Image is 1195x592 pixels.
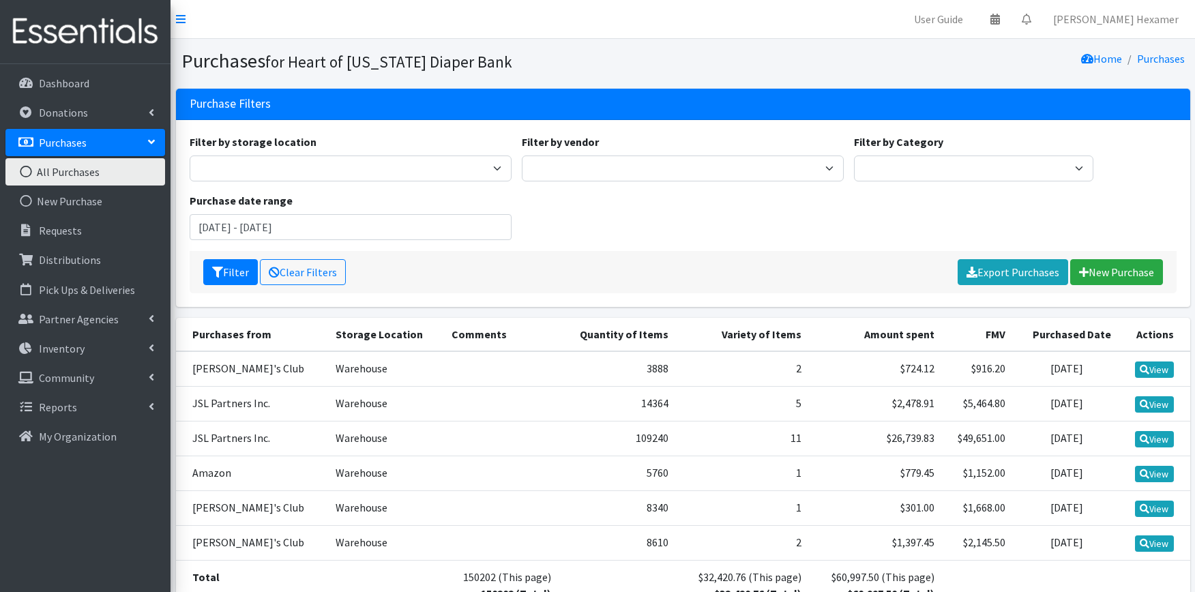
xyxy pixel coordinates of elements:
[39,283,135,297] p: Pick Ups & Deliveries
[39,76,89,90] p: Dashboard
[5,276,165,304] a: Pick Ups & Deliveries
[810,351,943,387] td: $724.12
[39,312,119,326] p: Partner Agencies
[810,318,943,351] th: Amount spent
[176,421,328,456] td: JSL Partners Inc.
[810,456,943,490] td: $779.45
[677,351,810,387] td: 2
[5,129,165,156] a: Purchases
[943,526,1014,561] td: $2,145.50
[677,318,810,351] th: Variety of Items
[260,259,346,285] a: Clear Filters
[1014,351,1119,387] td: [DATE]
[559,526,677,561] td: 8610
[677,386,810,421] td: 5
[5,335,165,362] a: Inventory
[5,246,165,273] a: Distributions
[5,9,165,55] img: HumanEssentials
[5,217,165,244] a: Requests
[559,351,677,387] td: 3888
[5,188,165,215] a: New Purchase
[1014,421,1119,456] td: [DATE]
[39,430,117,443] p: My Organization
[559,318,677,351] th: Quantity of Items
[810,526,943,561] td: $1,397.45
[943,386,1014,421] td: $5,464.80
[677,421,810,456] td: 11
[176,318,328,351] th: Purchases from
[943,421,1014,456] td: $49,651.00
[327,421,443,456] td: Warehouse
[39,253,101,267] p: Distributions
[265,52,512,72] small: for Heart of [US_STATE] Diaper Bank
[39,136,87,149] p: Purchases
[1014,526,1119,561] td: [DATE]
[1081,52,1122,65] a: Home
[327,318,443,351] th: Storage Location
[5,423,165,450] a: My Organization
[943,491,1014,526] td: $1,668.00
[958,259,1068,285] a: Export Purchases
[1135,466,1174,482] a: View
[677,526,810,561] td: 2
[1042,5,1190,33] a: [PERSON_NAME] Hexamer
[1014,456,1119,490] td: [DATE]
[176,386,328,421] td: JSL Partners Inc.
[5,70,165,97] a: Dashboard
[443,318,559,351] th: Comments
[1014,318,1119,351] th: Purchased Date
[559,491,677,526] td: 8340
[190,134,316,150] label: Filter by storage location
[1119,318,1190,351] th: Actions
[1135,396,1174,413] a: View
[203,259,258,285] button: Filter
[559,386,677,421] td: 14364
[1070,259,1163,285] a: New Purchase
[181,49,678,73] h1: Purchases
[327,351,443,387] td: Warehouse
[943,351,1014,387] td: $916.20
[1135,501,1174,517] a: View
[522,134,599,150] label: Filter by vendor
[559,421,677,456] td: 109240
[1014,491,1119,526] td: [DATE]
[192,570,220,584] strong: Total
[39,224,82,237] p: Requests
[1135,361,1174,378] a: View
[1014,386,1119,421] td: [DATE]
[327,456,443,490] td: Warehouse
[176,456,328,490] td: Amazon
[854,134,943,150] label: Filter by Category
[5,394,165,421] a: Reports
[327,526,443,561] td: Warehouse
[5,99,165,126] a: Donations
[943,456,1014,490] td: $1,152.00
[810,491,943,526] td: $301.00
[559,456,677,490] td: 5760
[39,371,94,385] p: Community
[190,97,271,111] h3: Purchase Filters
[176,491,328,526] td: [PERSON_NAME]'s Club
[1135,535,1174,552] a: View
[327,491,443,526] td: Warehouse
[677,491,810,526] td: 1
[327,386,443,421] td: Warehouse
[39,342,85,355] p: Inventory
[810,386,943,421] td: $2,478.91
[943,318,1014,351] th: FMV
[39,106,88,119] p: Donations
[39,400,77,414] p: Reports
[190,192,293,209] label: Purchase date range
[176,526,328,561] td: [PERSON_NAME]'s Club
[176,351,328,387] td: [PERSON_NAME]'s Club
[1135,431,1174,447] a: View
[5,306,165,333] a: Partner Agencies
[1137,52,1185,65] a: Purchases
[903,5,974,33] a: User Guide
[5,158,165,186] a: All Purchases
[5,364,165,391] a: Community
[810,421,943,456] td: $26,739.83
[677,456,810,490] td: 1
[190,214,512,240] input: January 1, 2011 - December 31, 2011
